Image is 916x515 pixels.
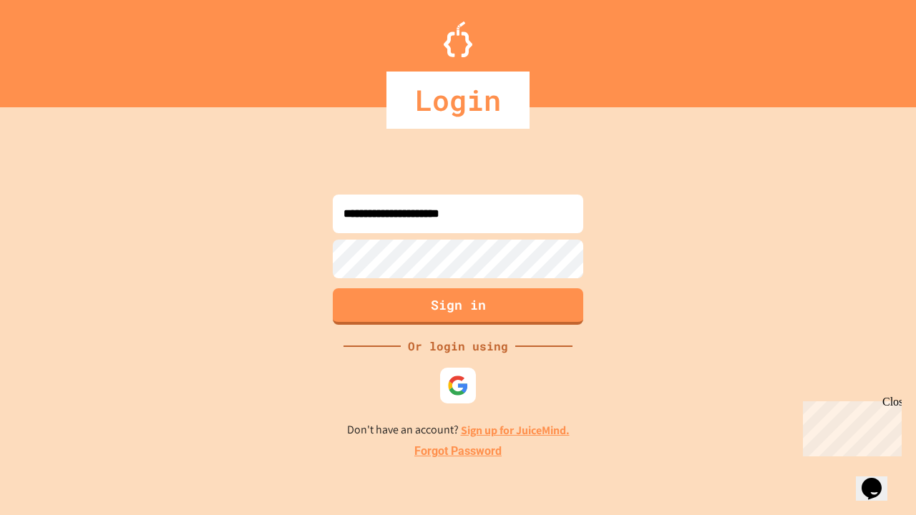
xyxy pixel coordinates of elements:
div: Or login using [401,338,515,355]
p: Don't have an account? [347,421,570,439]
button: Sign in [333,288,583,325]
a: Sign up for JuiceMind. [461,423,570,438]
div: Login [386,72,530,129]
iframe: chat widget [856,458,902,501]
a: Forgot Password [414,443,502,460]
img: google-icon.svg [447,375,469,396]
iframe: chat widget [797,396,902,456]
div: Chat with us now!Close [6,6,99,91]
img: Logo.svg [444,21,472,57]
